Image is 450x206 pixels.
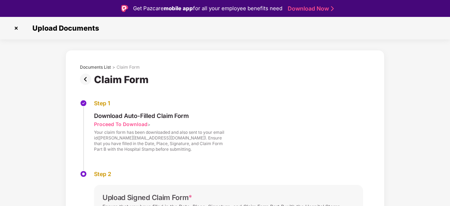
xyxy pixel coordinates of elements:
[148,122,150,127] span: >
[80,64,111,70] div: Documents List
[25,24,102,32] span: Upload Documents
[94,100,224,107] div: Step 1
[94,112,224,120] div: Download Auto-Filled Claim Form
[80,170,87,177] img: svg+xml;base64,PHN2ZyBpZD0iU3RlcC1BY3RpdmUtMzJ4MzIiIHhtbG5zPSJodHRwOi8vd3d3LnczLm9yZy8yMDAwL3N2Zy...
[331,5,334,12] img: Stroke
[94,121,148,127] div: Proceed To Download
[94,74,151,86] div: Claim Form
[117,64,140,70] div: Claim Form
[288,5,332,12] a: Download Now
[133,4,282,13] div: Get Pazcare for all your employee benefits need
[102,193,192,202] div: Upload Signed Claim Form
[80,74,94,85] img: svg+xml;base64,PHN2ZyBpZD0iUHJldi0zMngzMiIgeG1sbnM9Imh0dHA6Ly93d3cudzMub3JnLzIwMDAvc3ZnIiB3aWR0aD...
[112,64,115,70] div: >
[11,23,22,34] img: svg+xml;base64,PHN2ZyBpZD0iQ3Jvc3MtMzJ4MzIiIHhtbG5zPSJodHRwOi8vd3d3LnczLm9yZy8yMDAwL3N2ZyIgd2lkdG...
[121,5,128,12] img: Logo
[164,5,193,12] strong: mobile app
[94,130,224,152] div: Your claim form has been downloaded and also sent to your email id([PERSON_NAME][EMAIL_ADDRESS][D...
[94,170,363,178] div: Step 2
[80,100,87,107] img: svg+xml;base64,PHN2ZyBpZD0iU3RlcC1Eb25lLTMyeDMyIiB4bWxucz0iaHR0cDovL3d3dy53My5vcmcvMjAwMC9zdmciIH...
